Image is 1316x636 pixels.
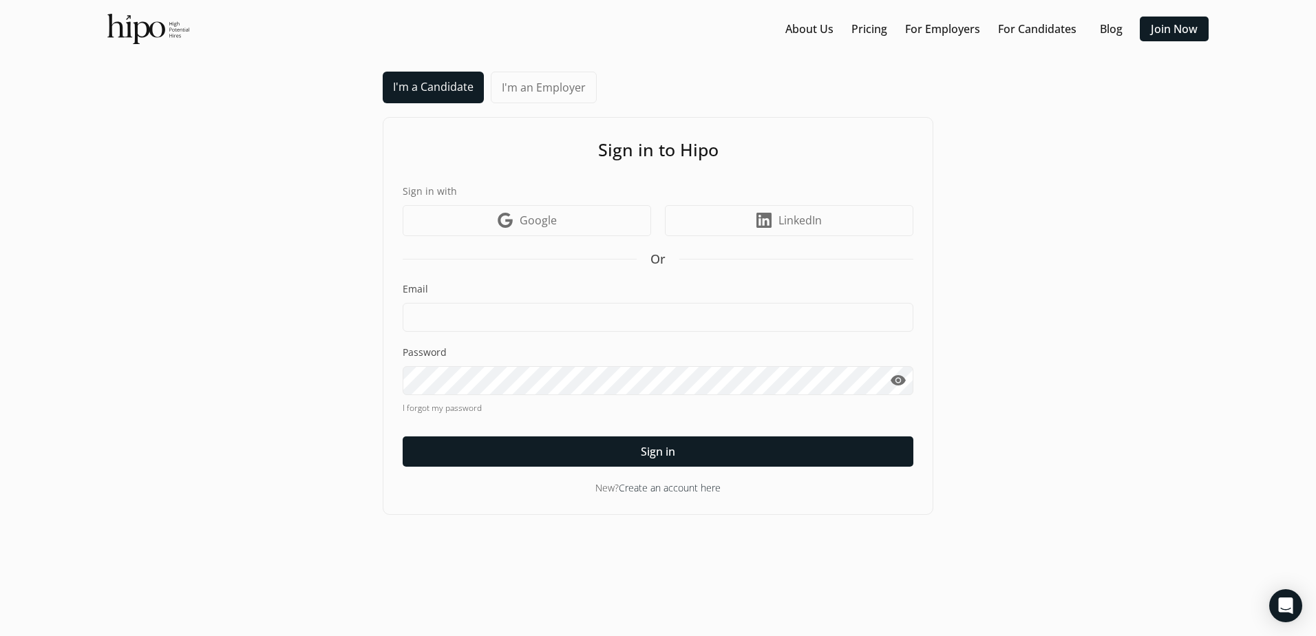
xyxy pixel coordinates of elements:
[619,481,721,494] a: Create an account here
[403,402,913,414] a: I forgot my password
[403,480,913,495] div: New?
[993,17,1082,41] button: For Candidates
[851,21,887,37] a: Pricing
[780,17,839,41] button: About Us
[1151,21,1198,37] a: Join Now
[882,366,913,395] button: visibility
[1140,17,1209,41] button: Join Now
[890,372,906,389] span: visibility
[1089,17,1133,41] button: Blog
[846,17,893,41] button: Pricing
[1100,21,1123,37] a: Blog
[107,14,189,44] img: official-logo
[403,436,913,467] button: Sign in
[785,21,834,37] a: About Us
[403,137,913,163] h1: Sign in to Hipo
[900,17,986,41] button: For Employers
[403,184,913,198] label: Sign in with
[491,72,597,103] a: I'm an Employer
[403,346,913,359] label: Password
[383,72,484,103] a: I'm a Candidate
[998,21,1076,37] a: For Candidates
[520,212,557,229] span: Google
[403,205,651,236] a: Google
[665,205,913,236] a: LinkedIn
[403,282,913,296] label: Email
[905,21,980,37] a: For Employers
[778,212,822,229] span: LinkedIn
[650,250,666,268] span: Or
[641,443,675,460] span: Sign in
[1269,589,1302,622] div: Open Intercom Messenger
